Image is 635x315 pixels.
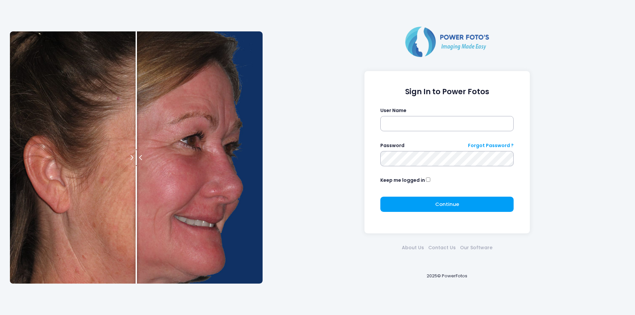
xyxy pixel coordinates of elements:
[269,262,625,290] div: 2025© PowerFotos
[380,107,406,114] label: User Name
[402,25,492,58] img: Logo
[380,87,514,96] h1: Sign In to Power Fotos
[426,244,458,251] a: Contact Us
[435,201,459,208] span: Continue
[468,142,514,149] a: Forgot Password ?
[458,244,494,251] a: Our Software
[400,244,426,251] a: About Us
[380,197,514,212] button: Continue
[380,142,404,149] label: Password
[380,177,425,184] label: Keep me logged in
